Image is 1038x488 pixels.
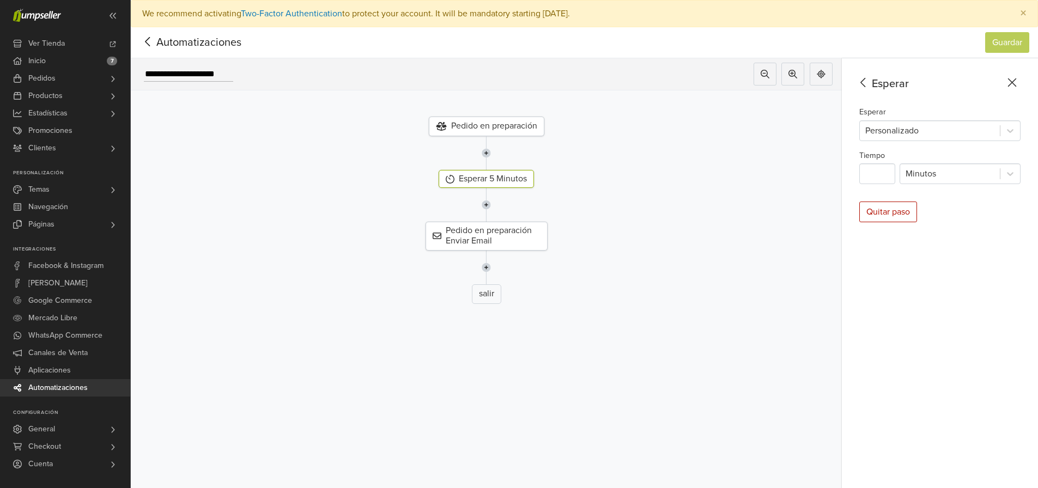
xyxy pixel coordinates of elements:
[1020,5,1027,21] span: ×
[482,188,491,222] img: line-7960e5f4d2b50ad2986e.svg
[28,292,92,309] span: Google Commerce
[28,122,72,139] span: Promociones
[859,106,886,118] label: Esperar
[28,216,54,233] span: Páginas
[426,222,548,250] div: Pedido en preparación Enviar Email
[28,181,50,198] span: Temas
[439,170,534,188] div: Esperar 5 Minutos
[482,251,491,284] img: line-7960e5f4d2b50ad2986e.svg
[28,139,56,157] span: Clientes
[472,284,501,304] div: salir
[28,257,104,274] span: Facebook & Instagram
[28,87,63,105] span: Productos
[13,170,130,176] p: Personalización
[107,57,117,65] span: 7
[859,150,885,162] label: Tiempo
[28,327,102,344] span: WhatsApp Commerce
[482,136,491,170] img: line-7960e5f4d2b50ad2986e.svg
[429,117,544,136] div: Pedido en preparación
[28,105,68,122] span: Estadísticas
[859,202,917,222] div: Quitar paso
[28,198,68,216] span: Navegación
[28,309,77,327] span: Mercado Libre
[28,420,55,438] span: General
[855,76,1021,92] div: Esperar
[28,274,88,292] span: [PERSON_NAME]
[28,52,46,70] span: Inicio
[28,455,53,473] span: Cuenta
[28,438,61,455] span: Checkout
[28,35,65,52] span: Ver Tienda
[139,34,224,51] span: Automatizaciones
[28,344,88,362] span: Canales de Venta
[1009,1,1037,27] button: Close
[241,8,342,19] a: Two-Factor Authentication
[28,362,71,379] span: Aplicaciones
[28,379,88,396] span: Automatizaciones
[985,32,1029,53] button: Guardar
[13,246,130,253] p: Integraciones
[13,410,130,416] p: Configuración
[28,70,56,87] span: Pedidos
